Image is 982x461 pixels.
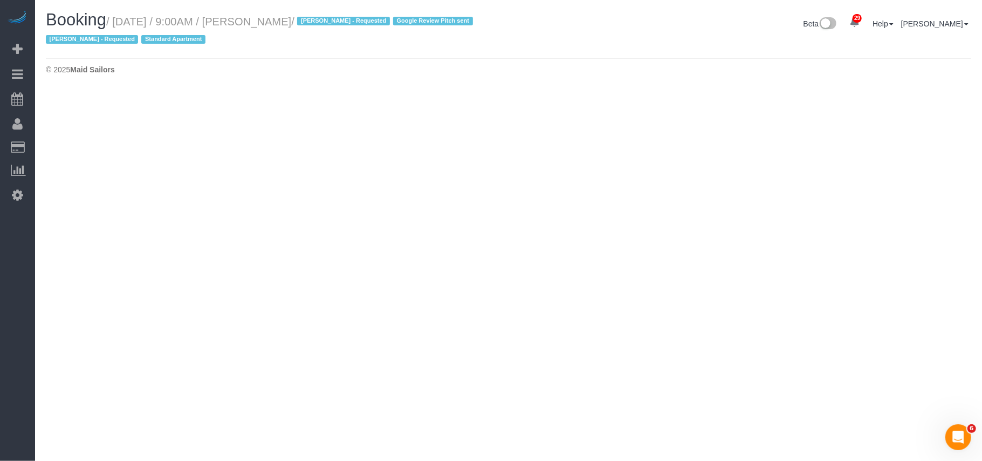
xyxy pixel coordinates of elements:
[945,424,971,450] iframe: Intercom live chat
[46,35,138,44] span: [PERSON_NAME] - Requested
[46,16,476,46] small: / [DATE] / 9:00AM / [PERSON_NAME]
[297,17,389,25] span: [PERSON_NAME] - Requested
[6,11,28,26] img: Automaid Logo
[393,17,473,25] span: Google Review Pitch sent
[46,10,106,29] span: Booking
[967,424,976,433] span: 6
[819,17,836,31] img: New interface
[70,65,114,74] strong: Maid Sailors
[141,35,205,44] span: Standard Apartment
[804,19,837,28] a: Beta
[853,14,862,23] span: 29
[901,19,969,28] a: [PERSON_NAME]
[844,11,865,35] a: 29
[46,64,971,75] div: © 2025
[873,19,894,28] a: Help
